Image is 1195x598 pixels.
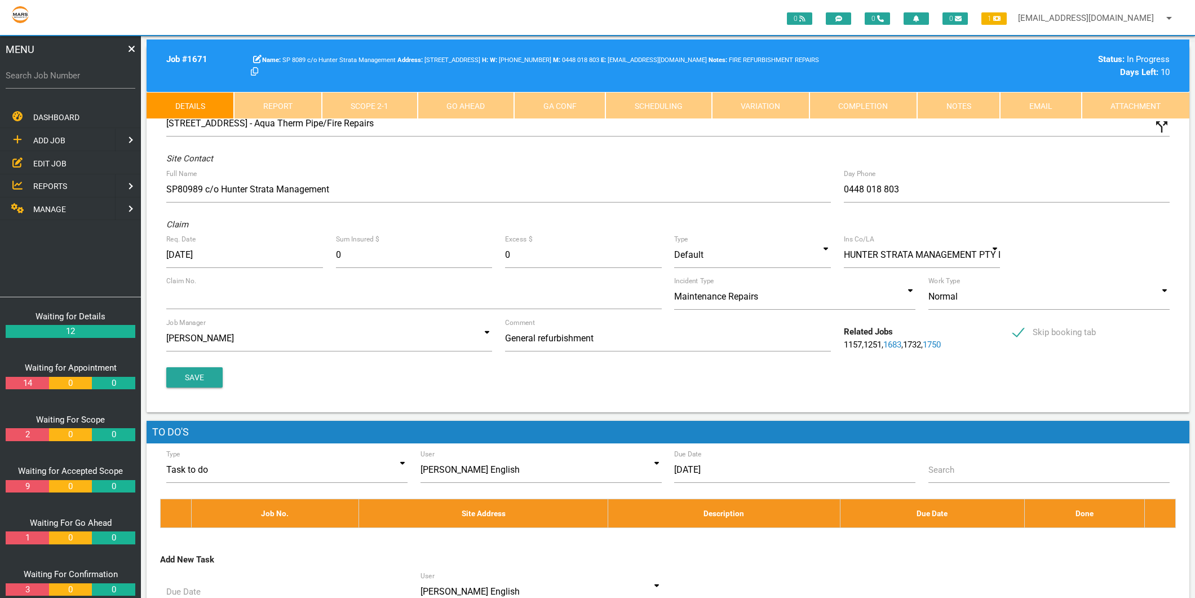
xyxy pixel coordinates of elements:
b: Status: [1098,54,1125,64]
a: 1 [6,531,48,544]
th: Site Address [359,499,608,527]
b: Related Jobs [844,327,893,337]
label: Ins Co/LA [844,234,874,244]
h1: To Do's [147,421,1189,443]
b: Days Left: [1120,67,1158,77]
a: Waiting for Appointment [25,363,117,373]
th: Due Date [840,499,1024,527]
a: 0 [92,531,135,544]
a: 0 [92,377,135,390]
a: Report [234,92,321,119]
a: 14 [6,377,48,390]
b: Name: [262,56,281,64]
label: Due Date [674,449,702,459]
label: Comment [505,318,535,328]
div: In Progress 10 [928,53,1170,78]
span: Aqua therm pipes/fire repairs [553,56,599,64]
b: M: [553,56,560,64]
span: [STREET_ADDRESS] [397,56,480,64]
span: MANAGE [33,205,66,214]
a: Go Ahead [418,92,514,119]
a: 0 [92,583,135,596]
label: User [421,449,435,459]
label: Incident Type [674,276,714,286]
button: Save [166,367,223,388]
a: 1251 [864,340,882,350]
a: Waiting for Details [36,311,105,322]
a: 0 [92,428,135,441]
b: E: [601,56,606,64]
a: 1732 [903,340,921,350]
a: 1157 [844,340,862,350]
span: ADD JOB [33,136,65,145]
i: Click to show custom address field [1153,118,1170,135]
span: [PHONE_NUMBER] [490,56,551,64]
span: DASHBOARD [33,113,79,122]
label: Search [928,464,954,477]
span: Skip booking tab [1013,326,1096,340]
a: Email [1000,92,1081,119]
b: Add New Task [160,555,214,565]
a: Scheduling [605,92,711,119]
b: Address: [397,56,423,64]
th: Done [1025,499,1145,527]
span: EDIT JOB [33,159,67,168]
a: 1683 [883,340,901,350]
b: W: [490,56,497,64]
div: , , , , [837,326,1006,351]
a: 0 [49,583,92,596]
span: REPORTS [33,182,67,191]
th: Description [608,499,840,527]
a: 0 [92,480,135,493]
a: Completion [809,92,917,119]
a: Variation [712,92,809,119]
a: Details [147,92,234,119]
a: 0 [49,480,92,493]
a: 1750 [923,340,941,350]
span: FIRE REFURBISHMENT REPAIRS [709,56,819,64]
label: Excess $ [505,234,532,244]
span: 0 [787,12,812,25]
label: Job Manager [166,318,206,328]
b: H: [482,56,488,64]
span: 0 [865,12,890,25]
label: Day Phone [844,169,876,179]
label: Claim No. [166,276,197,286]
label: User [421,571,435,581]
a: Waiting For Confirmation [24,569,118,579]
span: MENU [6,42,34,57]
a: 0 [49,531,92,544]
label: Work Type [928,276,960,286]
label: Search Job Number [6,69,135,82]
b: Notes: [709,56,727,64]
a: 2 [6,428,48,441]
label: Type [674,234,688,244]
a: Click here copy customer information. [251,67,258,77]
a: Waiting for Accepted Scope [18,466,123,476]
a: Waiting For Scope [36,415,105,425]
span: [EMAIL_ADDRESS][DOMAIN_NAME] [601,56,707,64]
a: 0 [49,377,92,390]
i: Site Contact [166,153,213,164]
a: 9 [6,480,48,493]
label: Sum Insured $ [336,234,379,244]
a: Attachment [1082,92,1189,119]
span: 1 [981,12,1007,25]
a: Waiting For Go Ahead [30,518,112,528]
span: Home Phone [482,56,490,64]
span: 0 [942,12,968,25]
a: GA Conf [514,92,605,119]
b: Job # 1671 [166,54,207,64]
label: Type [166,449,180,459]
a: Notes [917,92,1000,119]
img: s3file [11,6,29,24]
a: Scope 2-1 [322,92,418,119]
label: Full Name [166,169,197,179]
a: 3 [6,583,48,596]
label: Req. Date [166,234,196,244]
th: Job No. [191,499,359,527]
span: SP 8089 c/o Hunter Strata Management [262,56,396,64]
a: 0 [49,428,92,441]
a: 12 [6,325,135,338]
i: Claim [166,219,188,230]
